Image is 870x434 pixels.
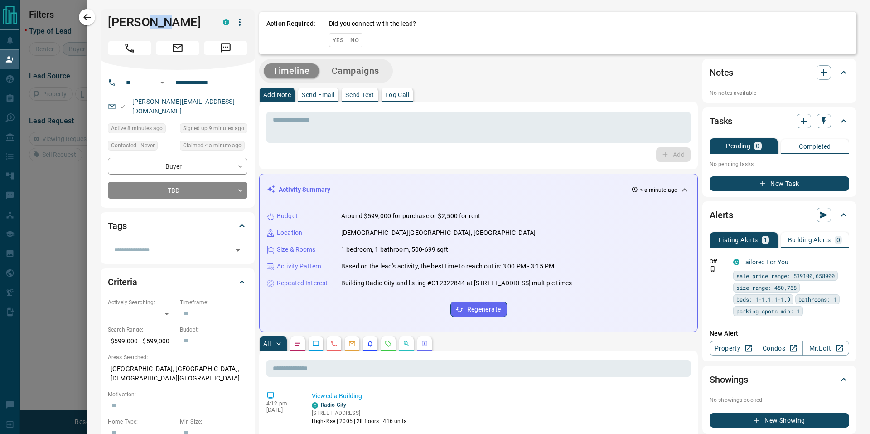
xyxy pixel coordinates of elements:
div: Criteria [108,271,247,293]
span: Call [108,41,151,55]
svg: Emails [348,340,356,347]
span: Email [156,41,199,55]
p: Building Alerts [788,237,831,243]
button: New Showing [710,413,849,428]
p: Based on the lead's activity, the best time to reach out is: 3:00 PM - 3:15 PM [341,262,554,271]
div: Tasks [710,110,849,132]
p: Search Range: [108,326,175,334]
p: Budget: [180,326,247,334]
svg: Notes [294,340,301,347]
svg: Requests [385,340,392,347]
h2: Showings [710,372,748,387]
div: condos.ca [733,259,739,265]
h2: Notes [710,65,733,80]
button: Yes [329,33,347,47]
a: [PERSON_NAME][EMAIL_ADDRESS][DOMAIN_NAME] [132,98,235,115]
button: New Task [710,176,849,191]
svg: Email Valid [120,103,126,110]
a: Property [710,341,756,356]
div: condos.ca [223,19,229,25]
svg: Opportunities [403,340,410,347]
p: Listing Alerts [719,237,758,243]
p: 0 [756,143,759,149]
p: Viewed a Building [312,391,687,401]
div: Alerts [710,204,849,226]
p: [GEOGRAPHIC_DATA], [GEOGRAPHIC_DATA], [DEMOGRAPHIC_DATA][GEOGRAPHIC_DATA] [108,361,247,386]
p: [DATE] [266,407,298,413]
svg: Calls [330,340,338,347]
p: New Alert: [710,329,849,338]
p: Areas Searched: [108,353,247,361]
p: No pending tasks [710,157,849,171]
p: High-Rise | 2005 | 28 floors | 416 units [312,417,407,425]
div: Activity Summary< a minute ago [267,181,690,198]
span: beds: 1-1,1.1-1.9 [736,295,790,304]
svg: Listing Alerts [367,340,374,347]
p: Budget [277,211,298,221]
p: < a minute ago [640,186,677,194]
div: Showings [710,369,849,390]
p: [STREET_ADDRESS] [312,409,407,417]
h2: Alerts [710,208,733,222]
button: Open [232,244,244,257]
button: Regenerate [450,302,507,317]
a: Condos [756,341,802,356]
p: 0 [836,237,840,243]
div: Sat Sep 13 2025 [108,123,175,136]
span: parking spots min: 1 [736,307,800,316]
p: Home Type: [108,418,175,426]
a: Tailored For You [742,258,788,266]
p: $599,000 - $599,000 [108,334,175,349]
h2: Tasks [710,114,732,128]
svg: Push Notification Only [710,266,716,272]
p: Activity Summary [279,185,330,195]
p: 4:12 pm [266,400,298,407]
span: bathrooms: 1 [798,295,836,304]
p: Size & Rooms [277,245,316,254]
div: Sat Sep 13 2025 [180,141,247,153]
p: Repeated Interest [277,278,328,288]
button: Open [157,77,168,88]
p: 1 [764,237,767,243]
p: Activity Pattern [277,262,321,271]
p: Min Size: [180,418,247,426]
button: Timeline [264,63,319,78]
p: Completed [799,143,831,150]
button: No [347,33,362,47]
p: Timeframe: [180,298,247,307]
div: Sat Sep 13 2025 [180,123,247,136]
span: Message [204,41,247,55]
div: TBD [108,182,247,199]
p: Pending [726,143,750,149]
span: sale price range: 539100,658900 [736,271,835,280]
a: Mr.Loft [802,341,849,356]
p: [DEMOGRAPHIC_DATA][GEOGRAPHIC_DATA], [GEOGRAPHIC_DATA] [341,228,536,238]
a: Radio City [321,402,346,408]
p: Did you connect with the lead? [329,19,416,29]
h2: Tags [108,219,126,233]
p: Send Email [302,92,334,98]
svg: Agent Actions [421,340,428,347]
p: Off [710,258,728,266]
p: 1 bedroom, 1 bathroom, 500-699 sqft [341,245,449,254]
p: No notes available [710,89,849,97]
div: Buyer [108,158,247,175]
button: Campaigns [323,63,388,78]
div: condos.ca [312,402,318,409]
div: Tags [108,215,247,237]
p: No showings booked [710,396,849,404]
p: All [263,341,271,347]
p: Building Radio City and listing #C12322844 at [STREET_ADDRESS] multiple times [341,278,572,288]
h2: Criteria [108,275,137,289]
div: Notes [710,62,849,83]
p: Send Text [345,92,374,98]
span: Contacted - Never [111,141,155,150]
span: Active 8 minutes ago [111,124,163,133]
span: size range: 450,768 [736,283,797,292]
p: Action Required: [266,19,315,47]
p: Actively Searching: [108,298,175,307]
h1: [PERSON_NAME] [108,15,209,29]
p: Motivation: [108,390,247,399]
p: Location [277,228,302,238]
p: Add Note [263,92,291,98]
